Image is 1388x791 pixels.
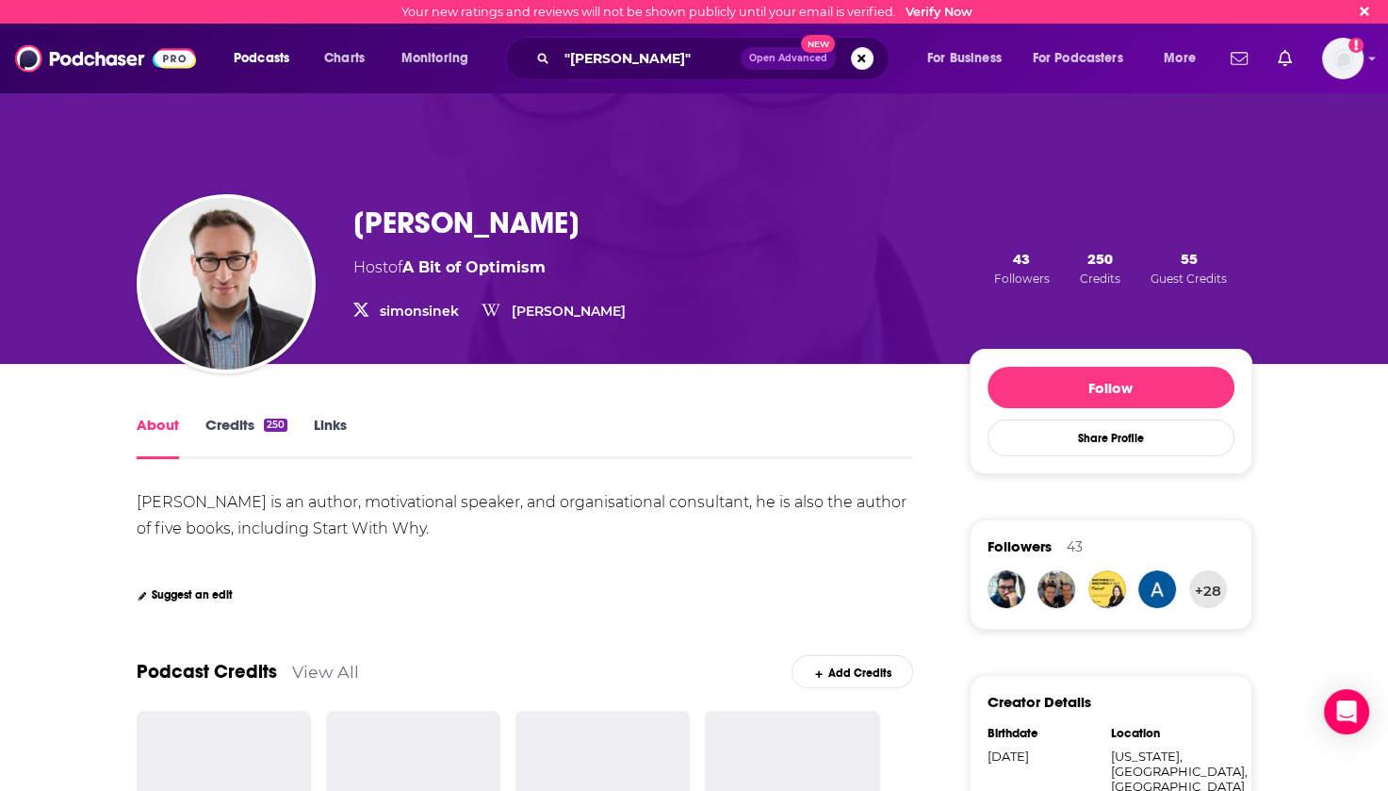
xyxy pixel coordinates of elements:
img: Simon Sinek [140,198,312,370]
a: Suggest an edit [137,588,234,601]
img: User Profile [1322,38,1364,79]
a: Podcast Credits [137,660,277,684]
a: [PERSON_NAME] [512,303,626,320]
h1: [PERSON_NAME] [353,205,580,241]
button: open menu [914,43,1025,74]
span: Open Advanced [749,54,827,63]
div: 43 [1067,538,1083,555]
span: More [1164,45,1196,72]
img: Podchaser - Follow, Share and Rate Podcasts [15,41,196,76]
span: New [801,35,835,53]
a: Links [314,416,347,459]
button: open menu [1021,43,1151,74]
span: Followers [994,272,1050,286]
a: simonsinek [380,303,459,320]
button: Open AdvancedNew [741,47,836,70]
button: +28 [1189,570,1227,608]
div: Your new ratings and reviews will not be shown publicly until your email is verified. [401,5,972,19]
button: 250Credits [1074,249,1126,287]
div: Search podcasts, credits, & more... [523,37,907,80]
img: chrisdavis [988,570,1025,608]
span: Logged in as kimmiveritas [1322,38,1364,79]
a: About [137,416,179,459]
a: Charts [312,43,376,74]
img: Knowingselfknowingothers [1088,570,1126,608]
span: Monitoring [401,45,468,72]
span: Followers [988,537,1052,555]
a: Show notifications dropdown [1223,42,1255,74]
img: marvinw16 [1037,570,1075,608]
span: Podcasts [234,45,289,72]
span: of [388,258,546,276]
button: 55Guest Credits [1145,249,1233,287]
span: For Podcasters [1033,45,1123,72]
div: 250 [264,419,287,432]
span: Host [353,258,388,276]
span: 43 [1013,250,1030,268]
button: 43Followers [988,249,1055,287]
a: A Bit of Optimism [402,258,546,276]
h3: Creator Details [988,693,1091,711]
button: open menu [220,43,314,74]
span: 250 [1087,250,1113,268]
button: open menu [388,43,493,74]
button: open menu [1151,43,1219,74]
div: Birthdate [988,726,1099,741]
button: Show profile menu [1322,38,1364,79]
span: Credits [1080,272,1120,286]
a: Add Credits [792,655,913,688]
div: [DATE] [988,749,1099,764]
span: 55 [1181,250,1198,268]
span: Charts [324,45,365,72]
div: Location [1111,726,1222,741]
button: Share Profile [988,420,1234,456]
svg: Email not verified [1348,38,1364,53]
img: comfort_free [1138,570,1176,608]
a: Verify Now [906,5,972,19]
button: Follow [988,367,1234,408]
span: For Business [927,45,1002,72]
span: Guest Credits [1151,272,1227,286]
div: [PERSON_NAME] is an author, motivational speaker, and organisational consultant, he is also the a... [137,493,910,537]
a: Show notifications dropdown [1270,42,1299,74]
a: Credits250 [205,416,287,459]
a: View All [292,662,359,682]
div: Open Intercom Messenger [1324,689,1369,734]
input: Search podcasts, credits, & more... [557,43,741,74]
